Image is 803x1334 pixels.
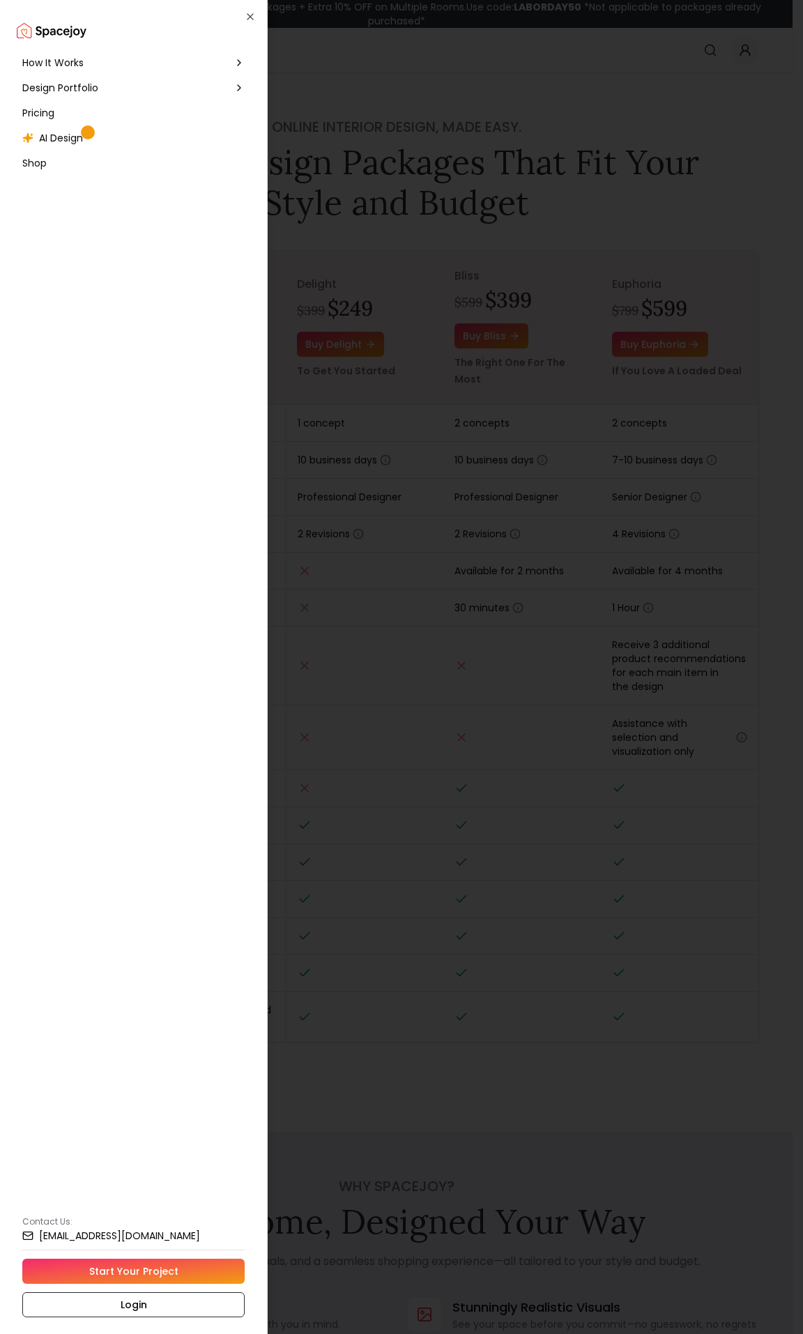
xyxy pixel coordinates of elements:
span: Shop [22,156,47,170]
span: How It Works [22,56,84,70]
a: Spacejoy [17,17,86,45]
img: Spacejoy Logo [17,17,86,45]
span: Pricing [22,106,54,120]
p: Contact Us: [22,1216,245,1227]
span: Design Portfolio [22,81,98,95]
span: AI Design [39,131,83,145]
small: [EMAIL_ADDRESS][DOMAIN_NAME] [39,1231,200,1241]
a: Start Your Project [22,1259,245,1284]
a: [EMAIL_ADDRESS][DOMAIN_NAME] [22,1230,245,1241]
a: Login [22,1292,245,1317]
